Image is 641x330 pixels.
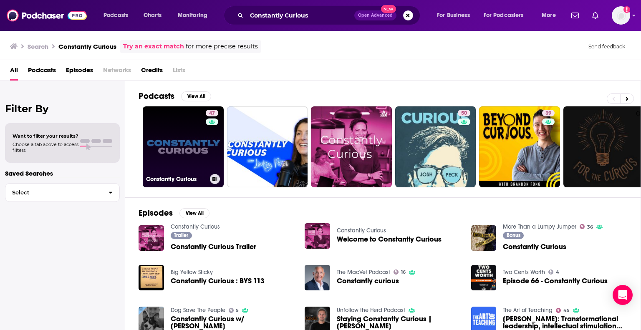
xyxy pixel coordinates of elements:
span: New [381,5,396,13]
a: Constantly Curious Trailer [171,243,256,250]
button: View All [179,208,209,218]
span: 5 [236,309,239,312]
a: 5 [229,308,239,313]
span: 45 [563,309,570,312]
span: Constantly Curious [503,243,566,250]
span: More [542,10,556,21]
button: Send feedback [586,43,628,50]
span: Bonus [507,233,520,238]
span: Lists [173,63,185,81]
a: The Art of Teaching [503,307,553,314]
p: Saved Searches [5,169,120,177]
input: Search podcasts, credits, & more... [247,9,354,22]
button: open menu [478,9,536,22]
h2: Podcasts [139,91,174,101]
a: 39 [479,106,560,187]
a: Dog Save The People [171,307,225,314]
h3: Constantly Curious [146,176,207,183]
a: Big Yellow Sticky [171,269,213,276]
span: 4 [556,270,559,274]
img: Podchaser - Follow, Share and Rate Podcasts [7,8,87,23]
a: Unfollow the Herd Podcast [337,307,405,314]
a: Show notifications dropdown [568,8,582,23]
span: 39 [545,109,551,118]
a: 50 [395,106,476,187]
a: All [10,63,18,81]
a: Staying Constantly Curious | Ryan Sullivan [337,315,461,330]
img: Episode 66 - Constantly Curious [471,265,497,290]
a: Try an exact match [123,42,184,51]
span: 36 [587,225,593,229]
a: Podcasts [28,63,56,81]
a: 16 [394,270,406,275]
span: Podcasts [103,10,128,21]
a: Credits [141,63,163,81]
a: Episode 66 - Constantly Curious [503,277,608,285]
img: Welcome to Constantly Curious [305,223,330,249]
a: Constantly Curious : BYS 113 [171,277,265,285]
span: Want to filter your results? [13,133,78,139]
img: Constantly Curious Trailer [139,225,164,251]
h2: Filter By [5,103,120,115]
div: Search podcasts, credits, & more... [232,6,428,25]
a: 47 [206,110,218,116]
span: For Podcasters [484,10,524,21]
span: 47 [209,109,215,118]
span: Logged in as shcarlos [612,6,630,25]
a: EpisodesView All [139,208,209,218]
a: More Than a Lumpy Jumper [503,223,576,230]
span: Monitoring [178,10,207,21]
span: Episodes [66,63,93,81]
a: 50 [458,110,470,116]
a: PodcastsView All [139,91,211,101]
button: open menu [172,9,218,22]
img: Constantly Curious [471,225,497,251]
img: User Profile [612,6,630,25]
span: Select [5,190,102,195]
a: Professor Stephen Fogarty: Transformational leadership, intellectual stimulation and how to remai... [503,315,627,330]
a: 39 [542,110,555,116]
button: open menu [536,9,566,22]
button: open menu [98,9,139,22]
img: Constantly Curious : BYS 113 [139,265,164,290]
a: Charts [138,9,167,22]
svg: Add a profile image [623,6,630,13]
span: Trailer [174,233,188,238]
span: Charts [144,10,162,21]
span: Open Advanced [358,13,393,18]
span: Staying Constantly Curious | [PERSON_NAME] [337,315,461,330]
span: Constantly Curious w/ [PERSON_NAME] [171,315,295,330]
button: Open AdvancedNew [354,10,396,20]
button: open menu [431,9,480,22]
a: Constantly Curious [337,227,386,234]
button: View All [181,91,211,101]
a: Constantly Curious w/ Ed Yong [171,315,295,330]
h2: Episodes [139,208,173,218]
a: Welcome to Constantly Curious [337,236,442,243]
a: Constantly curious [337,277,399,285]
a: Show notifications dropdown [589,8,602,23]
a: 36 [580,224,593,229]
button: Show profile menu [612,6,630,25]
a: Two Cents Worth [503,269,545,276]
a: The MacVet Podcast [337,269,390,276]
span: for more precise results [186,42,258,51]
img: Constantly curious [305,265,330,290]
span: 16 [401,270,406,274]
span: 50 [461,109,467,118]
